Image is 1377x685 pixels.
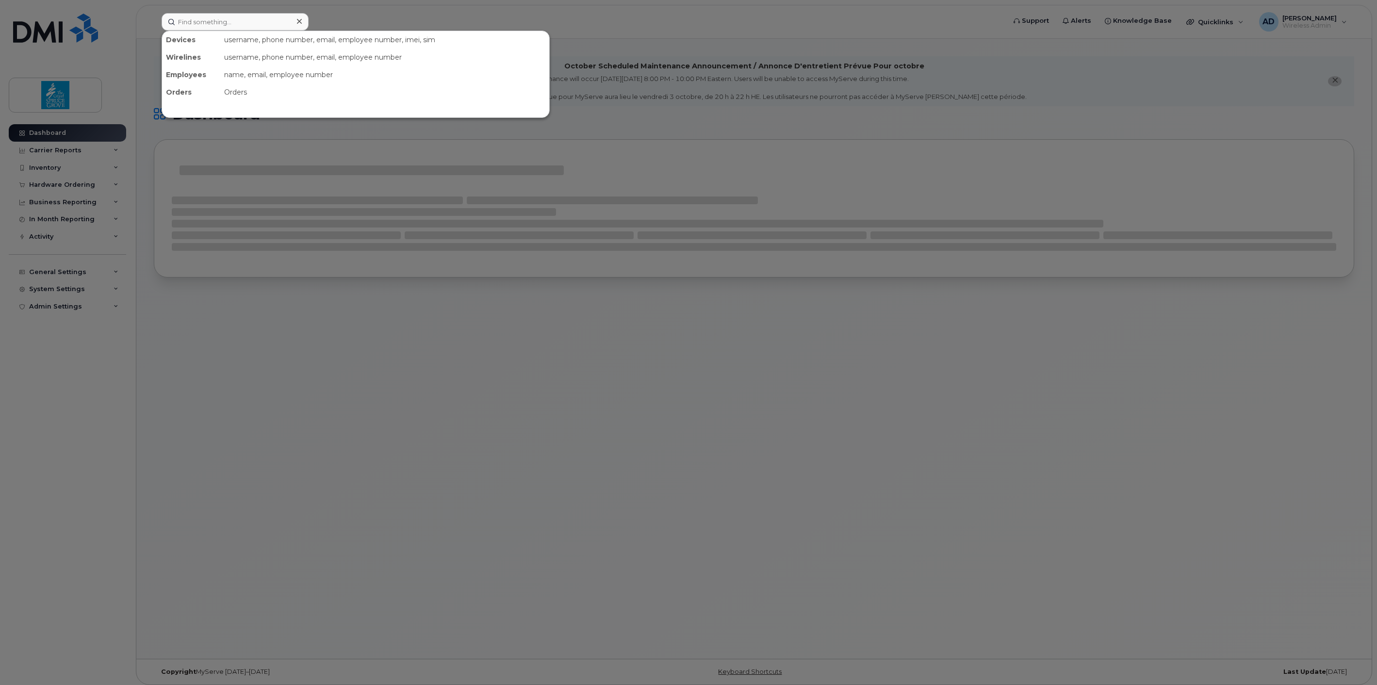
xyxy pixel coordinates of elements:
[220,66,549,83] div: name, email, employee number
[162,31,220,49] div: Devices
[220,49,549,66] div: username, phone number, email, employee number
[220,83,549,101] div: Orders
[162,83,220,101] div: Orders
[220,31,549,49] div: username, phone number, email, employee number, imei, sim
[162,66,220,83] div: Employees
[162,49,220,66] div: Wirelines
